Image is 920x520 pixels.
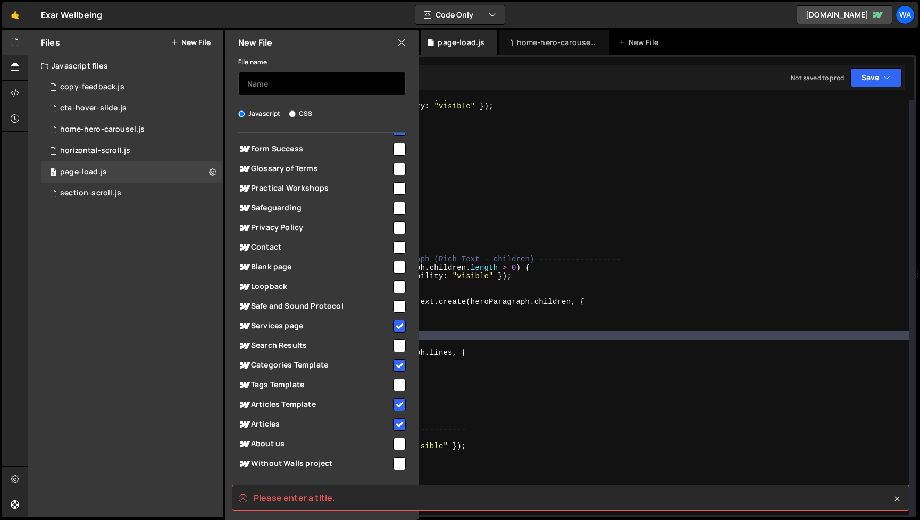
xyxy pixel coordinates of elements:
[60,189,121,198] div: section-scroll.js
[41,98,223,119] div: 16122/44019.js
[238,108,281,119] label: Javascript
[238,438,391,450] span: About us
[238,110,245,117] input: Javascript
[238,202,391,215] span: Safeguarding
[28,55,223,76] div: Javascript files
[50,169,56,177] span: 1
[438,37,484,48] div: page-load.js
[289,108,312,119] label: CSS
[238,379,391,391] span: Tags Template
[60,104,127,113] div: cta-hover-slide.js
[60,167,107,177] div: page-load.js
[60,146,130,156] div: horizontal-scroll.js
[238,457,391,470] span: Without Walls project
[238,418,391,431] span: Articles
[60,125,145,134] div: home-hero-carousel.js
[517,37,597,48] div: home-hero-carousel.js
[238,37,272,48] h2: New File
[41,76,223,98] div: 16122/43314.js
[254,492,335,504] spa: Please enter a title.
[238,261,391,274] span: Blank page
[797,5,892,24] a: [DOMAIN_NAME]
[41,8,102,21] div: Exar Wellbeing
[2,2,28,28] a: 🤙
[60,82,124,92] div: copy-feedback.js
[238,221,391,234] span: Privacy Policy
[896,5,915,24] a: wa
[41,119,223,140] div: 16122/43585.js
[238,143,391,156] span: Form Success
[238,163,391,175] span: Glossary of Terms
[238,300,391,313] span: Safe and Sound Protocol
[171,38,211,47] button: New File
[238,339,391,352] span: Search Results
[238,280,391,293] span: Loopback
[238,72,406,95] input: Name
[41,37,60,48] h2: Files
[238,359,391,372] span: Categories Template
[850,68,902,87] button: Save
[238,241,391,254] span: Contact
[41,183,223,204] div: 16122/45954.js
[238,182,391,195] span: Practical Workshops
[289,110,296,117] input: CSS
[618,37,663,48] div: New File
[791,73,844,82] div: Not saved to prod
[415,5,505,24] button: Code Only
[238,57,267,67] label: File name
[238,398,391,411] span: Articles Template
[41,140,223,161] div: 16122/45071.js
[238,320,391,333] span: Services page
[41,161,223,183] div: 16122/44105.js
